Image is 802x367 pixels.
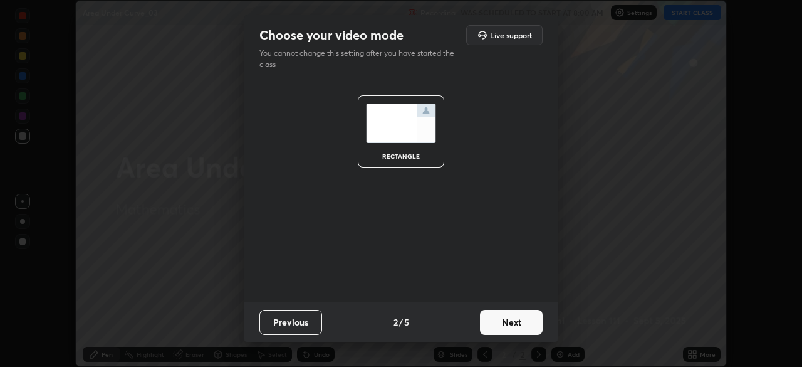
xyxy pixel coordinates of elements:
[259,310,322,335] button: Previous
[404,316,409,329] h4: 5
[399,316,403,329] h4: /
[259,48,462,70] p: You cannot change this setting after you have started the class
[490,31,532,39] h5: Live support
[259,27,404,43] h2: Choose your video mode
[366,104,436,143] img: normalScreenIcon.ae25ed63.svg
[480,310,543,335] button: Next
[393,316,398,329] h4: 2
[376,153,426,159] div: rectangle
